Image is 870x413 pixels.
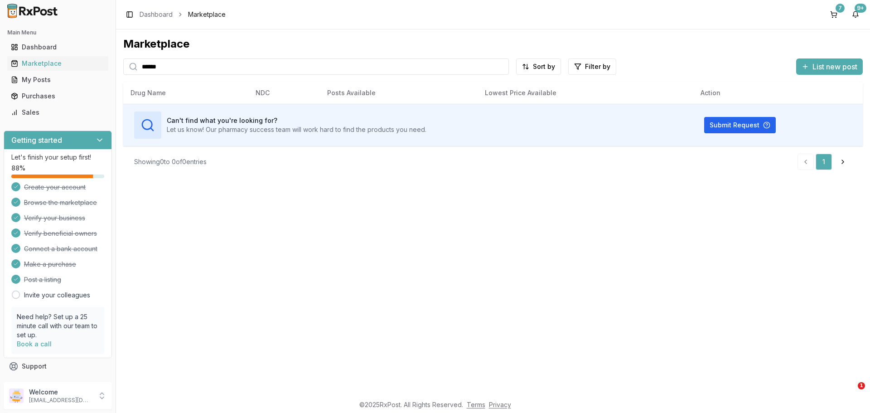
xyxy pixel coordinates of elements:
[4,56,112,71] button: Marketplace
[22,378,53,387] span: Feedback
[17,340,52,348] a: Book a call
[4,40,112,54] button: Dashboard
[123,82,248,104] th: Drug Name
[140,10,226,19] nav: breadcrumb
[24,183,86,192] span: Create your account
[24,291,90,300] a: Invite your colleagues
[11,164,25,173] span: 88 %
[4,73,112,87] button: My Posts
[11,135,62,146] h3: Getting started
[7,72,108,88] a: My Posts
[858,382,865,389] span: 1
[7,39,108,55] a: Dashboard
[17,312,99,340] p: Need help? Set up a 25 minute call with our team to set up.
[4,105,112,120] button: Sales
[7,29,108,36] h2: Main Menu
[29,388,92,397] p: Welcome
[29,397,92,404] p: [EMAIL_ADDRESS][DOMAIN_NAME]
[797,154,852,170] nav: pagination
[24,260,76,269] span: Make a purchase
[516,58,561,75] button: Sort by
[693,82,863,104] th: Action
[167,125,426,134] p: Let us know! Our pharmacy success team will work hard to find the products you need.
[11,59,105,68] div: Marketplace
[24,198,97,207] span: Browse the marketplace
[11,75,105,84] div: My Posts
[11,43,105,52] div: Dashboard
[839,382,861,404] iframe: Intercom live chat
[4,358,112,374] button: Support
[24,214,85,223] span: Verify your business
[855,4,866,13] div: 9+
[848,7,863,22] button: 9+
[9,389,24,403] img: User avatar
[134,157,207,166] div: Showing 0 to 0 of 0 entries
[123,37,863,51] div: Marketplace
[836,4,845,13] div: 7
[834,154,852,170] a: Go to next page
[24,244,97,253] span: Connect a bank account
[489,401,511,408] a: Privacy
[11,153,104,162] p: Let's finish your setup first!
[167,116,426,125] h3: Can't find what you're looking for?
[7,104,108,121] a: Sales
[478,82,693,104] th: Lowest Price Available
[816,154,832,170] a: 1
[826,7,841,22] button: 7
[7,88,108,104] a: Purchases
[4,4,62,18] img: RxPost Logo
[568,58,616,75] button: Filter by
[796,63,863,72] a: List new post
[320,82,478,104] th: Posts Available
[533,62,555,71] span: Sort by
[812,61,857,72] span: List new post
[467,401,485,408] a: Terms
[585,62,610,71] span: Filter by
[24,275,61,284] span: Post a listing
[248,82,320,104] th: NDC
[7,55,108,72] a: Marketplace
[11,92,105,101] div: Purchases
[4,89,112,103] button: Purchases
[140,10,173,19] a: Dashboard
[4,374,112,391] button: Feedback
[188,10,226,19] span: Marketplace
[11,108,105,117] div: Sales
[796,58,863,75] button: List new post
[704,117,776,133] button: Submit Request
[24,229,97,238] span: Verify beneficial owners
